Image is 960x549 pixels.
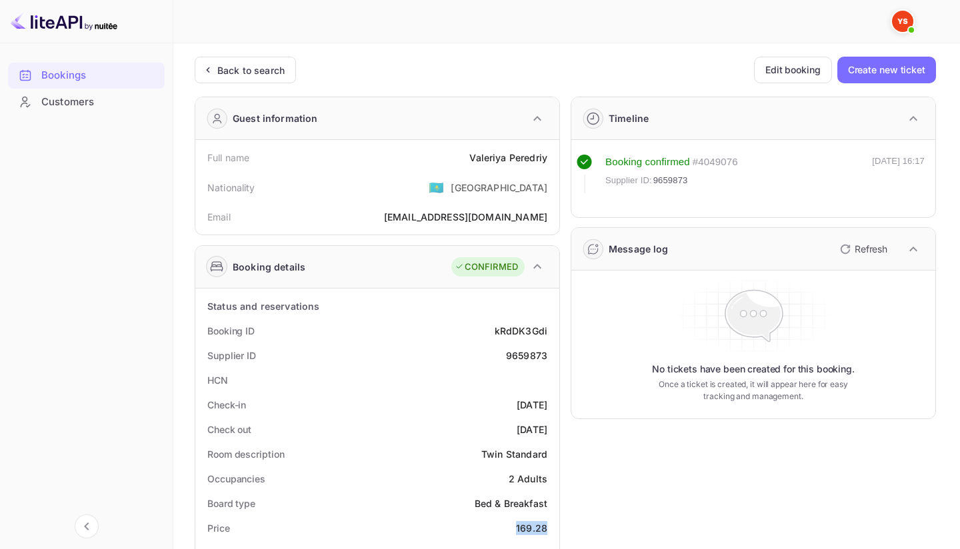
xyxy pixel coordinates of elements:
[516,521,547,535] div: 169.28
[207,151,249,165] div: Full name
[11,11,117,32] img: LiteAPI logo
[41,68,158,83] div: Bookings
[605,155,690,170] div: Booking confirmed
[207,521,230,535] div: Price
[207,299,319,313] div: Status and reservations
[517,398,547,412] div: [DATE]
[8,63,165,87] a: Bookings
[609,111,649,125] div: Timeline
[469,151,547,165] div: Valeriya Peredriy
[207,472,265,486] div: Occupancies
[855,242,887,256] p: Refresh
[8,63,165,89] div: Bookings
[41,95,158,110] div: Customers
[605,174,652,187] span: Supplier ID:
[8,89,165,115] div: Customers
[517,422,547,436] div: [DATE]
[207,210,231,224] div: Email
[609,242,669,256] div: Message log
[509,472,547,486] div: 2 Adults
[652,362,855,376] p: No tickets have been created for this booking.
[207,324,255,338] div: Booking ID
[475,496,547,510] div: Bed & Breakfast
[207,398,246,412] div: Check-in
[233,111,318,125] div: Guest information
[207,422,251,436] div: Check out
[754,57,832,83] button: Edit booking
[481,447,547,461] div: Twin Standard
[656,378,851,402] p: Once a ticket is created, it will appear here for easy tracking and management.
[75,514,99,538] button: Collapse navigation
[892,11,913,32] img: Yandex Support
[837,57,936,83] button: Create new ticket
[451,181,547,195] div: [GEOGRAPHIC_DATA]
[653,174,688,187] span: 9659873
[693,155,738,170] div: # 4049076
[832,239,893,260] button: Refresh
[217,63,285,77] div: Back to search
[233,260,305,274] div: Booking details
[495,324,547,338] div: kRdDK3Gdi
[8,89,165,114] a: Customers
[872,155,925,193] div: [DATE] 16:17
[207,181,255,195] div: Nationality
[506,348,547,362] div: 9659873
[384,210,547,224] div: [EMAIL_ADDRESS][DOMAIN_NAME]
[207,496,255,510] div: Board type
[429,175,444,199] span: United States
[455,261,518,274] div: CONFIRMED
[207,447,284,461] div: Room description
[207,348,256,362] div: Supplier ID
[207,373,228,387] div: HCN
